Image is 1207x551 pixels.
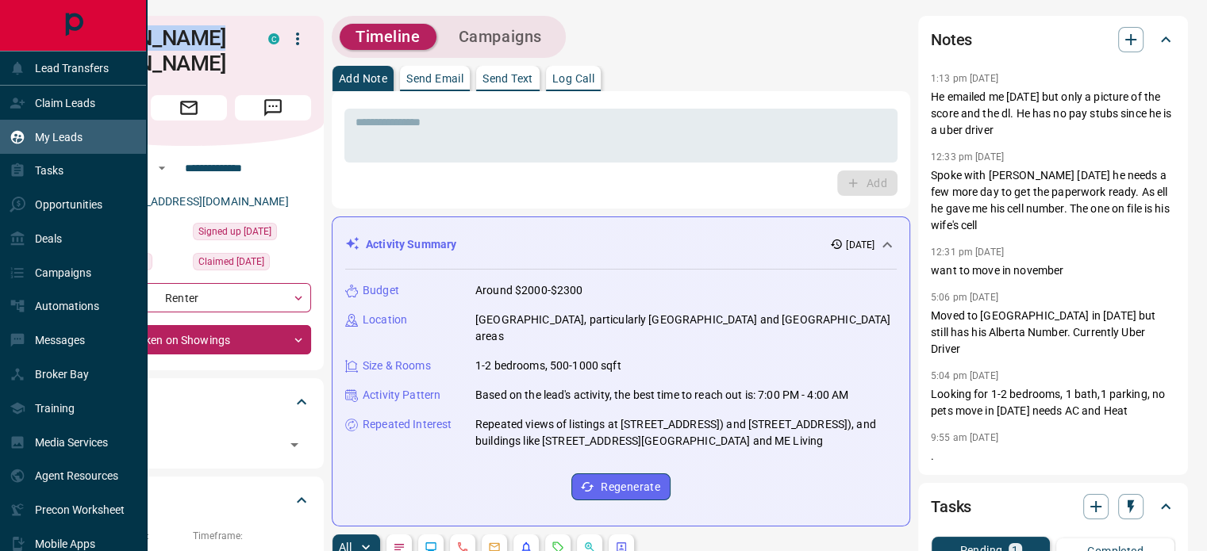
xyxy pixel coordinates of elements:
button: Campaigns [443,24,558,50]
div: Sat Aug 16 2025 [193,253,311,275]
p: Activity Summary [366,236,456,253]
div: Tags [67,383,311,421]
p: 9:55 am [DATE] [931,432,998,443]
p: Around $2000-$2300 [475,282,582,299]
button: Open [152,159,171,178]
span: Claimed [DATE] [198,254,264,270]
p: Based on the lead's activity, the best time to reach out is: 7:00 PM - 4:00 AM [475,387,848,404]
button: Regenerate [571,473,671,500]
h1: [PERSON_NAME] [PERSON_NAME] [67,25,244,76]
span: Email [151,95,227,121]
button: Timeline [340,24,436,50]
p: want to move in november [931,262,1175,279]
div: Tue Aug 05 2025 [193,223,311,245]
p: . [931,448,1175,465]
div: Taken on Showings [67,325,311,354]
p: Looking for 1-2 bedrooms, 1 bath,1 parking, no pets move in [DATE] needs AC and Heat [931,386,1175,419]
h2: Notes [931,27,972,52]
p: Send Email [406,73,463,84]
p: 1-2 bedrooms, 500-1000 sqft [475,358,621,374]
button: Open [283,434,306,456]
p: Moved to [GEOGRAPHIC_DATA] in [DATE] but still has his Alberta Number. Currently Uber Driver [931,308,1175,358]
p: 1:13 pm [DATE] [931,73,998,84]
p: [GEOGRAPHIC_DATA], particularly [GEOGRAPHIC_DATA] and [GEOGRAPHIC_DATA] areas [475,312,897,345]
p: 12:33 pm [DATE] [931,151,1004,163]
p: He emailed me [DATE] but only a picture of the score and the dl. He has no pay stubs since he is ... [931,89,1175,139]
div: Criteria [67,481,311,519]
p: Activity Pattern [363,387,440,404]
p: Repeated Interest [363,416,452,433]
div: Renter [67,283,311,312]
p: [DATE] [846,238,874,252]
p: 12:31 pm [DATE] [931,247,1004,258]
div: condos.ca [268,33,279,44]
div: Notes [931,21,1175,59]
span: Signed up [DATE] [198,224,271,239]
p: 5:06 pm [DATE] [931,292,998,303]
p: Budget [363,282,399,299]
p: Repeated views of listings at [STREET_ADDRESS]) and [STREET_ADDRESS]), and buildings like [STREET... [475,416,897,450]
p: Add Note [339,73,387,84]
p: Location [363,312,407,328]
div: Activity Summary[DATE] [345,230,897,259]
span: Message [235,95,311,121]
p: Spoke with [PERSON_NAME] [DATE] he needs a few more day to get the paperwork ready. As ell he gav... [931,167,1175,234]
p: 5:04 pm [DATE] [931,370,998,381]
p: Timeframe: [193,529,311,543]
p: Send Text [482,73,533,84]
a: [EMAIL_ADDRESS][DOMAIN_NAME] [110,195,289,208]
div: Tasks [931,488,1175,526]
p: Log Call [552,73,594,84]
h2: Tasks [931,494,971,519]
p: Size & Rooms [363,358,431,374]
